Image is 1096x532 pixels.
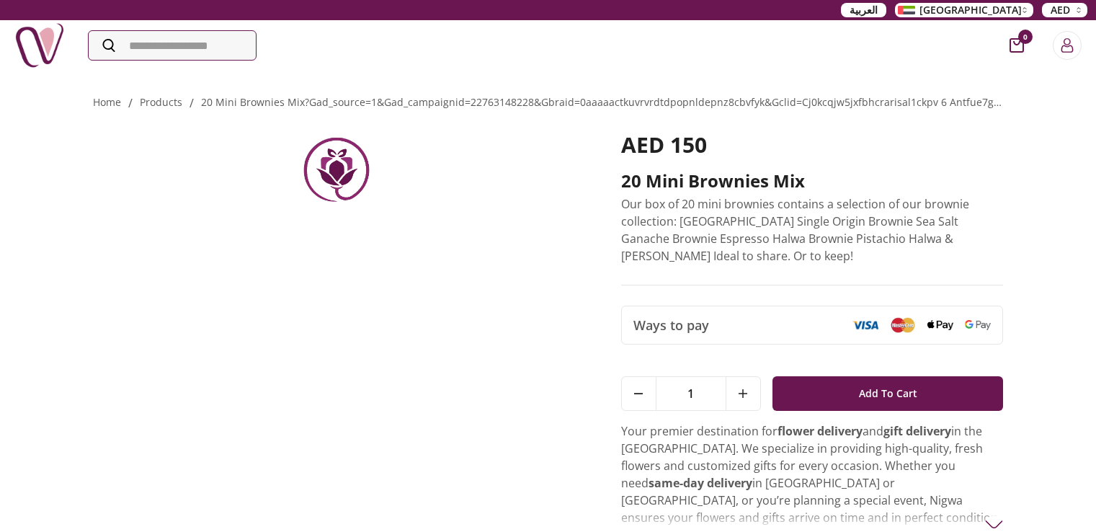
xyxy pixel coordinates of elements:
[965,320,991,330] img: Google Pay
[1042,3,1087,17] button: AED
[890,317,916,332] img: Mastercard
[300,132,373,204] img: 20 Mini Brownies Mix
[190,94,194,112] li: /
[621,130,707,159] span: AED 150
[898,6,915,14] img: Arabic_dztd3n.png
[1053,31,1082,60] button: Login
[778,423,863,439] strong: flower delivery
[93,95,121,109] a: Home
[852,320,878,330] img: Visa
[883,423,951,439] strong: gift delivery
[895,3,1033,17] button: [GEOGRAPHIC_DATA]
[927,320,953,331] img: Apple Pay
[1051,3,1070,17] span: AED
[140,95,182,109] a: products
[633,315,709,335] span: Ways to pay
[1010,38,1024,53] button: cart-button
[859,381,917,407] span: Add To Cart
[128,94,133,112] li: /
[850,3,878,17] span: العربية
[621,195,1004,265] p: Our box of 20 mini brownies contains a selection of our brownie collection: [GEOGRAPHIC_DATA] Sin...
[621,169,1004,192] h2: 20 Mini Brownies Mix
[656,377,726,410] span: 1
[1018,30,1033,44] span: 0
[919,3,1022,17] span: [GEOGRAPHIC_DATA]
[89,31,256,60] input: Search
[649,475,752,491] strong: same-day delivery
[14,20,65,71] img: Nigwa-uae-gifts
[772,376,1004,411] button: Add To Cart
